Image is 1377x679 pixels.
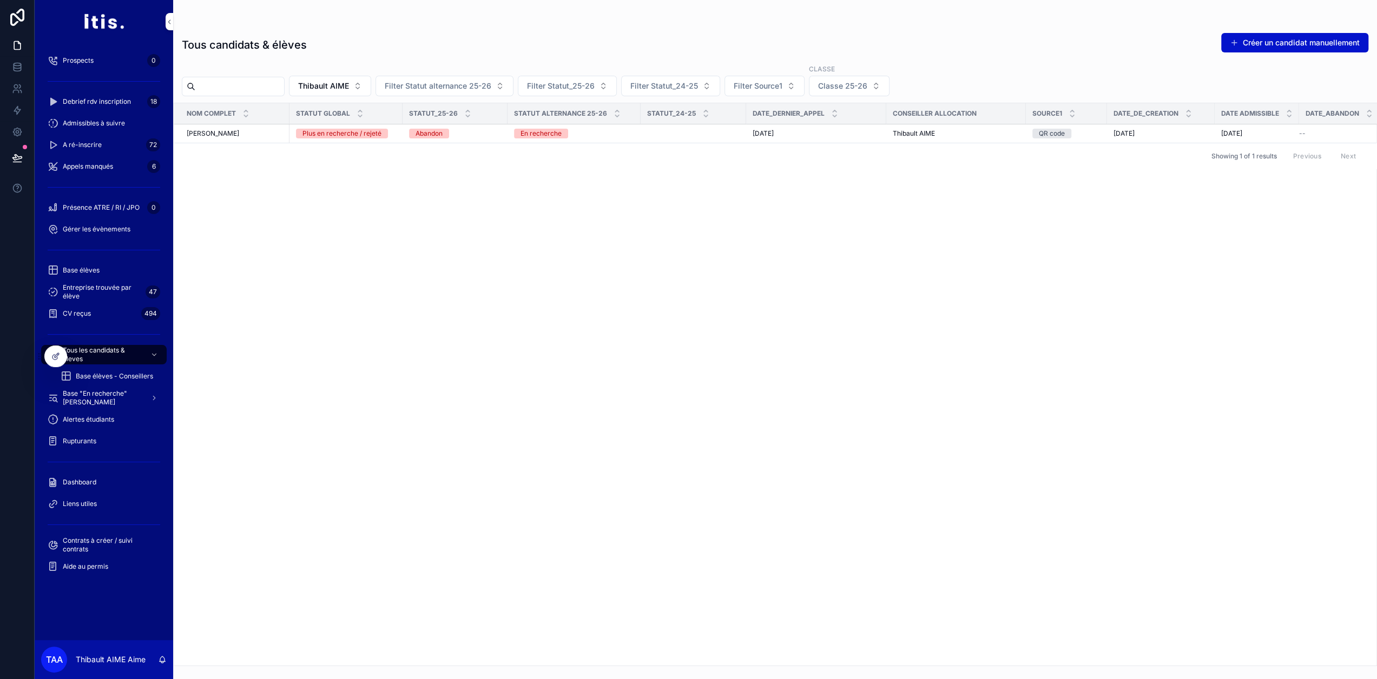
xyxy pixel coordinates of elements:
[514,129,634,138] a: En recherche
[63,309,91,318] span: CV reçus
[1299,129,1306,138] span: --
[63,162,113,171] span: Appels manqués
[734,81,782,91] span: Filter Source1
[41,494,167,514] a: Liens utiles
[1032,109,1062,118] span: Source1
[893,129,935,138] span: Thibault AIME
[1221,129,1293,138] a: [DATE]
[41,345,167,364] a: Tous les candidats & eleves
[296,109,350,118] span: Statut global
[63,266,100,275] span: Base élèves
[753,129,880,138] a: [DATE]
[63,437,96,445] span: Rupturants
[182,37,307,52] h1: Tous candidats & élèves
[63,97,131,106] span: Debrief rdv inscription
[809,64,835,74] label: Classe
[724,76,805,96] button: Select Button
[63,478,96,487] span: Dashboard
[41,92,167,111] a: Debrief rdv inscription18
[46,653,63,666] span: TAA
[187,129,283,138] a: [PERSON_NAME]
[514,109,607,118] span: Statut alternance 25-26
[1032,129,1101,138] a: QR code
[41,472,167,492] a: Dashboard
[621,76,720,96] button: Select Button
[63,415,114,424] span: Alertes étudiants
[809,76,890,96] button: Select Button
[41,114,167,133] a: Admissibles à suivre
[893,109,977,118] span: Conseiller allocation
[521,129,562,138] div: En recherche
[147,160,160,173] div: 6
[1299,129,1367,138] a: --
[518,76,617,96] button: Select Button
[63,283,141,301] span: Entreprise trouvée par élève
[63,56,94,65] span: Prospects
[1114,109,1178,118] span: Date_de_creation
[753,129,774,138] span: [DATE]
[296,129,396,138] a: Plus en recherche / rejeté
[1114,129,1208,138] a: [DATE]
[630,81,698,91] span: Filter Statut_24-25
[41,261,167,280] a: Base élèves
[1114,129,1135,138] span: [DATE]
[63,203,140,212] span: Présence ATRE / RI / JPO
[76,654,146,665] p: Thibault AIME Aime
[289,76,371,96] button: Select Button
[527,81,595,91] span: Filter Statut_25-26
[409,109,458,118] span: Statut_25-26
[63,141,102,149] span: A ré-inscrire
[63,119,125,128] span: Admissibles à suivre
[147,201,160,214] div: 0
[63,536,156,554] span: Contrats à créer / suivi contrats
[147,95,160,108] div: 18
[187,129,239,138] span: [PERSON_NAME]
[41,431,167,451] a: Rupturants
[1221,109,1279,118] span: Date Admissible
[147,54,160,67] div: 0
[76,372,153,381] span: Base élèves - Conseillers
[41,198,167,217] a: Présence ATRE / RI / JPO0
[302,129,381,138] div: Plus en recherche / rejeté
[41,135,167,155] a: A ré-inscrire72
[818,81,867,91] span: Classe 25-26
[409,129,501,138] a: Abandon
[298,81,349,91] span: Thibault AIME
[41,410,167,429] a: Alertes étudiants
[83,13,124,30] img: App logo
[647,109,696,118] span: Statut_24-25
[187,109,236,118] span: Nom complet
[63,346,142,363] span: Tous les candidats & eleves
[1211,152,1276,161] span: Showing 1 of 1 results
[1221,129,1242,138] span: [DATE]
[63,225,130,234] span: Gérer les évènements
[35,43,173,590] div: scrollable content
[1306,109,1359,118] span: Date_Abandon
[753,109,825,118] span: Date_dernier_appel
[385,81,491,91] span: Filter Statut alternance 25-26
[54,367,167,386] a: Base élèves - Conseillers
[146,138,160,151] div: 72
[141,307,160,320] div: 494
[893,129,1019,138] a: Thibault AIME
[41,388,167,408] a: Base "En recherche" [PERSON_NAME]
[41,535,167,555] a: Contrats à créer / suivi contrats
[41,282,167,302] a: Entreprise trouvée par élève47
[1221,33,1368,52] button: Créer un candidat manuellement
[41,304,167,323] a: CV reçus494
[63,562,108,571] span: Aide au permis
[63,389,142,407] span: Base "En recherche" [PERSON_NAME]
[1039,129,1065,138] div: QR code
[416,129,443,138] div: Abandon
[41,219,167,239] a: Gérer les évènements
[63,500,97,508] span: Liens utiles
[41,157,167,176] a: Appels manqués6
[146,285,160,298] div: 47
[375,76,513,96] button: Select Button
[41,51,167,70] a: Prospects0
[41,557,167,576] a: Aide au permis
